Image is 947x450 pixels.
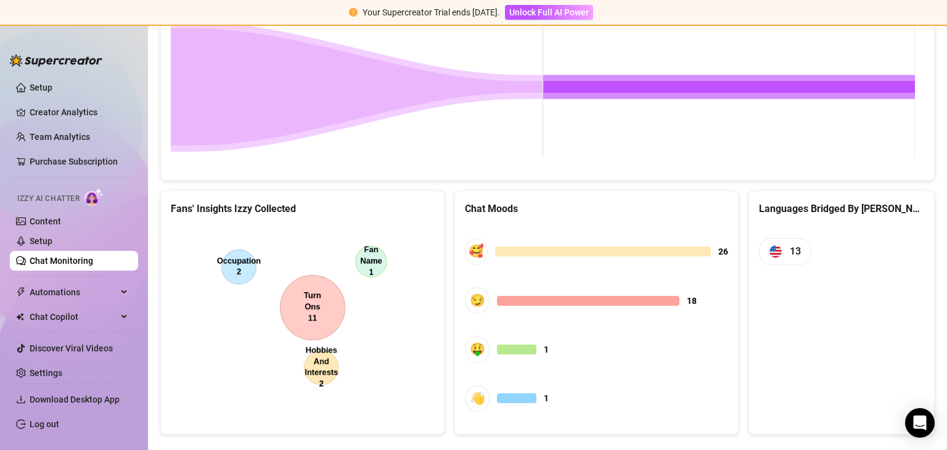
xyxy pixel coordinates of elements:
[30,368,62,378] a: Settings
[17,193,80,205] span: Izzy AI Chatter
[790,243,801,259] span: 13
[905,408,935,438] div: Open Intercom Messenger
[30,132,90,142] a: Team Analytics
[30,216,61,226] a: Content
[16,313,24,321] img: Chat Copilot
[30,282,117,302] span: Automations
[16,287,26,297] span: thunderbolt
[30,83,52,92] a: Setup
[30,419,59,429] a: Log out
[465,385,490,412] div: 👋
[30,343,113,353] a: Discover Viral Videos
[505,7,593,17] a: Unlock Full AI Power
[465,287,490,314] div: 😏
[759,201,924,216] div: Languages Bridged By [PERSON_NAME]
[465,238,488,264] div: 🥰
[171,201,434,216] div: Fans' Insights Izzy Collected
[544,391,549,405] span: 1
[10,54,102,67] img: logo-BBDzfeDw.svg
[30,256,93,266] a: Chat Monitoring
[544,343,549,356] span: 1
[30,102,128,122] a: Creator Analytics
[30,395,120,404] span: Download Desktop App
[30,307,117,327] span: Chat Copilot
[509,7,589,17] span: Unlock Full AI Power
[363,7,500,17] span: Your Supercreator Trial ends [DATE].
[30,236,52,246] a: Setup
[349,8,358,17] span: exclamation-circle
[30,152,128,171] a: Purchase Subscription
[465,336,490,362] div: 🤑
[718,245,728,258] span: 26
[465,201,728,216] div: Chat Moods
[687,294,697,308] span: 18
[769,245,782,258] img: us
[505,5,593,20] button: Unlock Full AI Power
[16,395,26,404] span: download
[84,188,104,206] img: AI Chatter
